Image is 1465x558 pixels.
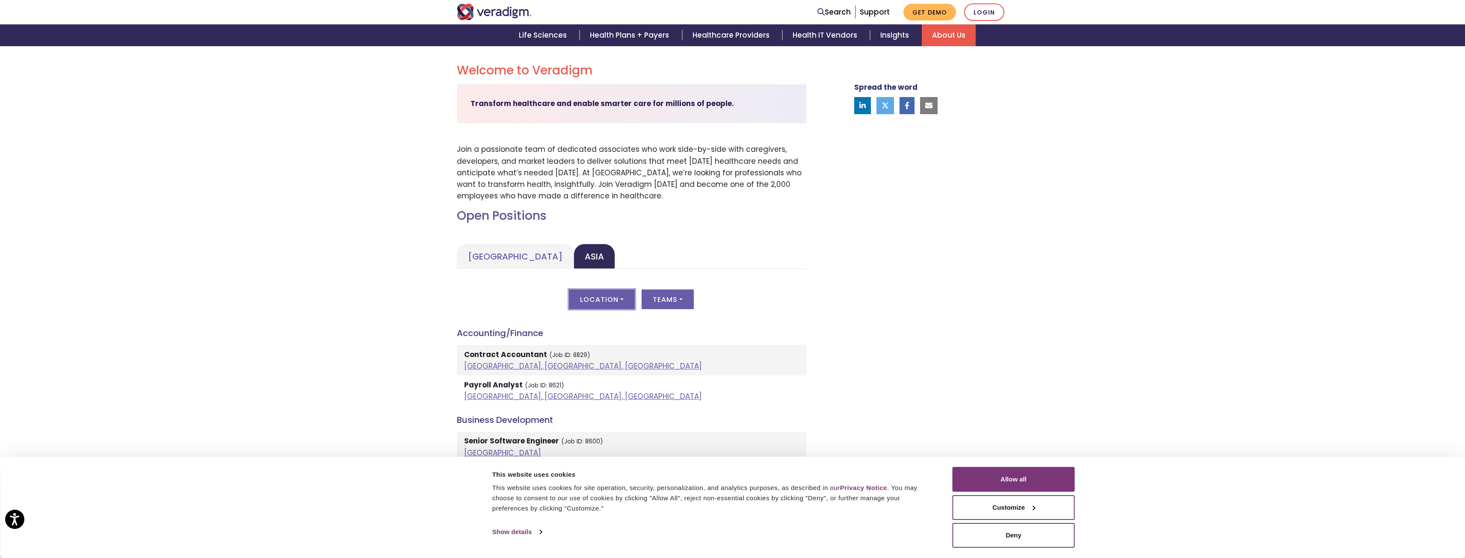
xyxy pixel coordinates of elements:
[903,4,956,21] a: Get Demo
[642,289,694,309] button: Teams
[549,351,590,359] small: (Job ID: 8829)
[464,436,559,446] strong: Senior Software Engineer
[870,24,922,46] a: Insights
[464,448,541,458] a: [GEOGRAPHIC_DATA]
[682,24,782,46] a: Healthcare Providers
[574,244,615,269] a: Asia
[580,24,682,46] a: Health Plans + Payers
[471,98,734,109] strong: Transform healthcare and enable smarter care for millions of people.
[457,209,806,223] h2: Open Positions
[860,7,890,17] a: Support
[964,3,1004,21] a: Login
[457,244,574,269] a: [GEOGRAPHIC_DATA]
[457,415,806,425] h4: Business Development
[953,523,1075,548] button: Deny
[854,82,917,92] strong: Spread the word
[492,526,542,538] a: Show details
[953,467,1075,492] button: Allow all
[492,469,933,480] div: This website uses cookies
[561,437,603,446] small: (Job ID: 8600)
[464,361,702,371] a: [GEOGRAPHIC_DATA], [GEOGRAPHIC_DATA], [GEOGRAPHIC_DATA]
[953,495,1075,520] button: Customize
[457,328,806,338] h4: Accounting/Finance
[569,289,635,309] button: Location
[464,349,547,360] strong: Contract Accountant
[509,24,580,46] a: Life Sciences
[464,391,702,402] a: [GEOGRAPHIC_DATA], [GEOGRAPHIC_DATA], [GEOGRAPHIC_DATA]
[817,6,851,18] a: Search
[457,63,806,78] h2: Welcome to Veradigm
[782,24,870,46] a: Health IT Vendors
[457,4,532,20] img: Veradigm logo
[525,381,564,390] small: (Job ID: 8621)
[464,380,523,390] strong: Payroll Analyst
[922,24,976,46] a: About Us
[840,484,887,491] a: Privacy Notice
[457,144,806,202] p: Join a passionate team of dedicated associates who work side-by-side with caregivers, developers,...
[492,483,933,514] div: This website uses cookies for site operation, security, personalization, and analytics purposes, ...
